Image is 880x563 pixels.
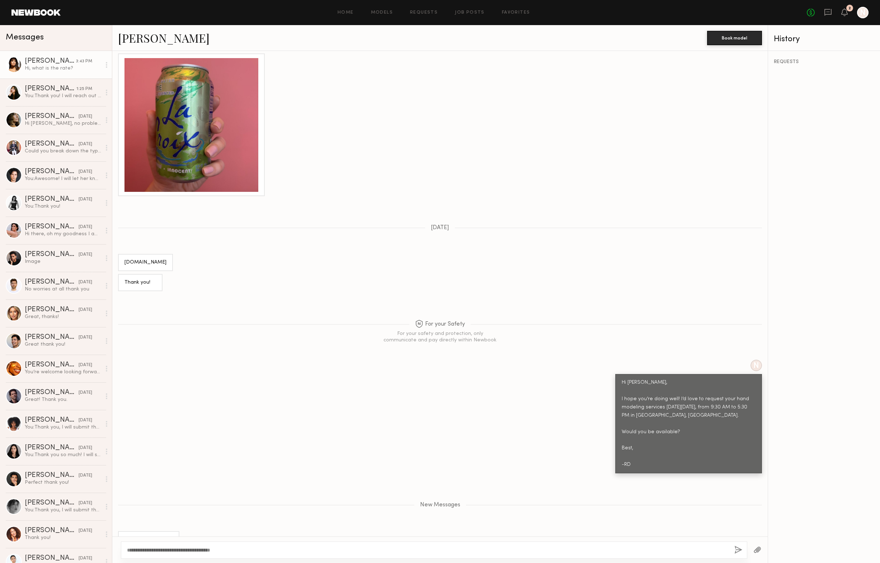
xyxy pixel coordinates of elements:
[124,259,166,267] div: [DOMAIN_NAME]
[79,445,92,451] div: [DATE]
[420,502,460,508] span: New Messages
[25,231,101,237] div: Hi there, oh my goodness I am so sorry. Unfortunately I was shooting in [GEOGRAPHIC_DATA] and I c...
[622,379,756,469] div: Hi [PERSON_NAME], I hope you’re doing well! I’d love to request your hand modeling services [DATE...
[25,500,79,507] div: [PERSON_NAME]
[848,6,851,10] div: 2
[25,120,101,127] div: Hi [PERSON_NAME], no problem [EMAIL_ADDRESS][PERSON_NAME][DOMAIN_NAME] [PHONE_NUMBER] I would rat...
[371,10,393,15] a: Models
[25,58,76,65] div: [PERSON_NAME]
[79,224,92,231] div: [DATE]
[25,223,79,231] div: [PERSON_NAME]
[25,286,101,293] div: No worries at all thank you
[415,320,465,329] span: For your Safety
[79,472,92,479] div: [DATE]
[455,10,485,15] a: Job Posts
[76,86,92,93] div: 1:25 PM
[25,472,79,479] div: [PERSON_NAME]
[79,527,92,534] div: [DATE]
[25,369,101,375] div: You’re welcome looking forward to opportunity to work with you all. [GEOGRAPHIC_DATA]
[25,148,101,155] div: Could you break down the typical day rates?
[857,7,869,18] a: N
[79,251,92,258] div: [DATE]
[79,362,92,369] div: [DATE]
[25,168,79,175] div: [PERSON_NAME]
[25,196,79,203] div: [PERSON_NAME]
[774,60,874,65] div: REQUESTS
[25,141,79,148] div: [PERSON_NAME]
[79,555,92,562] div: [DATE]
[25,313,101,320] div: Great, thanks!
[25,93,101,99] div: You: Thank you! I will reach out again soon.
[25,279,79,286] div: [PERSON_NAME]
[338,10,354,15] a: Home
[707,31,762,45] button: Book model
[25,451,101,458] div: You: Thank you so much! I will submit these!
[25,175,101,182] div: You: Awesome! I will let her know.
[25,555,79,562] div: [PERSON_NAME]
[25,479,101,486] div: Perfect thank you!
[25,417,79,424] div: [PERSON_NAME]
[79,334,92,341] div: [DATE]
[25,424,101,431] div: You: Thank you, I will submit these!
[431,225,449,231] span: [DATE]
[25,203,101,210] div: You: Thank you!
[79,389,92,396] div: [DATE]
[79,113,92,120] div: [DATE]
[6,33,44,42] span: Messages
[25,389,79,396] div: [PERSON_NAME]
[502,10,530,15] a: Favorites
[25,113,79,120] div: [PERSON_NAME]
[25,361,79,369] div: [PERSON_NAME]
[79,169,92,175] div: [DATE]
[25,258,101,265] div: Image
[124,536,173,544] div: Hi, what is the rate?
[79,500,92,507] div: [DATE]
[124,279,156,287] div: Thank you!
[25,527,79,534] div: [PERSON_NAME]
[25,341,101,348] div: Great thank you!
[774,35,874,43] div: History
[25,507,101,514] div: You: Thank you, I will submit these!
[79,279,92,286] div: [DATE]
[25,444,79,451] div: [PERSON_NAME]
[25,251,79,258] div: [PERSON_NAME]
[410,10,438,15] a: Requests
[383,331,498,344] div: For your safety and protection, only communicate and pay directly within Newbook
[707,34,762,41] a: Book model
[76,58,92,65] div: 3:43 PM
[79,307,92,313] div: [DATE]
[79,417,92,424] div: [DATE]
[79,196,92,203] div: [DATE]
[25,306,79,313] div: [PERSON_NAME]
[25,65,101,72] div: Hi, what is the rate?
[25,85,76,93] div: [PERSON_NAME]
[118,30,210,46] a: [PERSON_NAME]
[25,534,101,541] div: Thank you!
[25,334,79,341] div: [PERSON_NAME]
[79,141,92,148] div: [DATE]
[25,396,101,403] div: Great! Thank you.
